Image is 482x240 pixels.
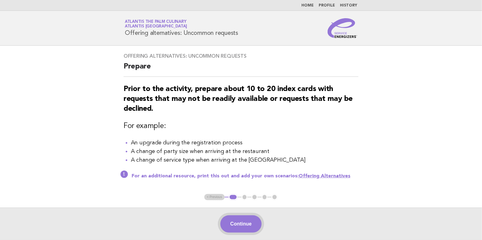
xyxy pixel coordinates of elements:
[131,147,358,156] li: A change of party size when arriving at the restaurant
[131,139,358,147] li: An upgrade during the registration process
[125,20,238,36] h1: Offering alternatives: Uncommon requests
[220,215,261,233] button: Continue
[132,173,358,179] p: For an additional resource, print this out and add your own scenarios:
[124,85,353,113] strong: Prior to the activity, prepare about 10 to 20 index cards with requests that may not be readily a...
[301,4,314,7] a: Home
[340,4,357,7] a: History
[299,174,350,179] a: Offering Alternatives
[125,25,187,29] span: Atlantis [GEOGRAPHIC_DATA]
[124,53,358,59] h3: Offering alternatives: Uncommon requests
[229,194,238,200] button: 1
[124,62,358,77] h2: Prepare
[328,18,357,38] img: Service Energizers
[131,156,358,164] li: A change of service type when arriving at the [GEOGRAPHIC_DATA]
[124,121,358,131] h3: For example:
[125,20,187,28] a: Atlantis The Palm CulinaryAtlantis [GEOGRAPHIC_DATA]
[319,4,335,7] a: Profile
